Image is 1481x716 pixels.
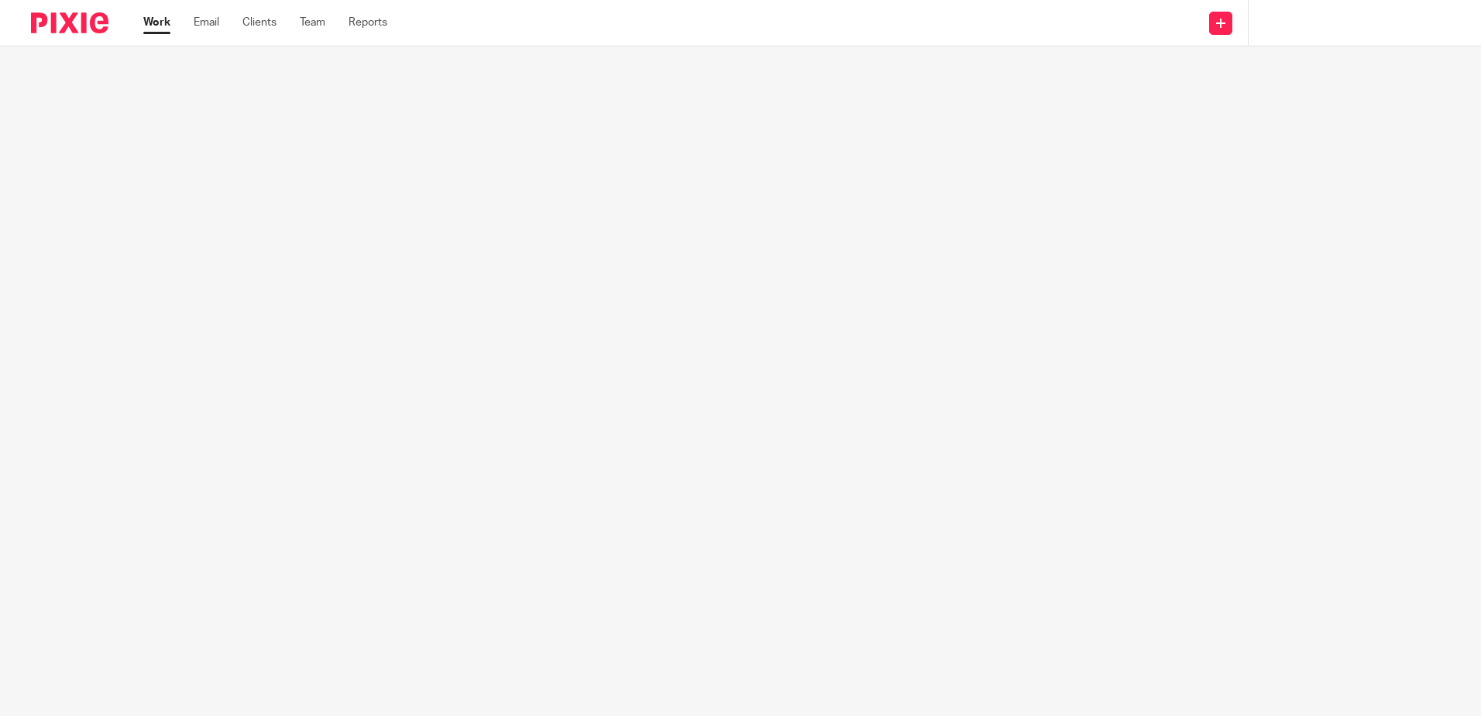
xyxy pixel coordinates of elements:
img: Pixie [31,12,108,33]
a: Email [194,15,219,30]
a: Reports [349,15,387,30]
a: Work [143,15,170,30]
a: Clients [242,15,277,30]
a: Team [300,15,325,30]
